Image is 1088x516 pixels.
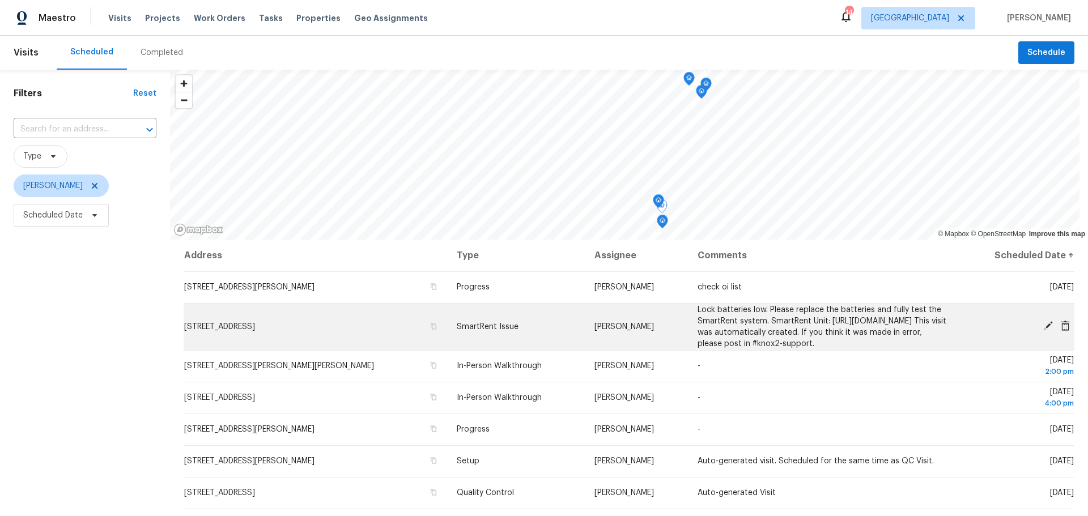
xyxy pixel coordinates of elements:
span: Projects [145,12,180,24]
span: SmartRent Issue [457,323,518,331]
span: - [698,425,700,433]
span: [DATE] [965,356,1074,377]
span: [PERSON_NAME] [594,283,654,291]
div: Completed [141,47,183,58]
span: Type [23,151,41,162]
button: Schedule [1018,41,1074,65]
span: Setup [457,457,479,465]
span: Visits [14,40,39,65]
span: [DATE] [1050,489,1074,497]
span: Lock batteries low. Please replace the batteries and fully test the SmartRent system. SmartRent U... [698,306,946,348]
th: Assignee [585,240,689,271]
span: [PERSON_NAME] [594,489,654,497]
span: [STREET_ADDRESS][PERSON_NAME] [184,425,314,433]
button: Copy Address [428,360,439,370]
span: [DATE] [1050,457,1074,465]
a: OpenStreetMap [971,230,1026,238]
span: Work Orders [194,12,245,24]
div: Map marker [700,78,712,95]
span: [PERSON_NAME] [594,394,654,402]
div: 2:00 pm [965,366,1074,377]
span: [GEOGRAPHIC_DATA] [871,12,949,24]
span: [DATE] [1050,283,1074,291]
span: Visits [108,12,131,24]
th: Comments [688,240,956,271]
span: [STREET_ADDRESS][PERSON_NAME] [184,283,314,291]
div: Map marker [683,72,695,89]
div: Map marker [653,194,664,212]
span: Auto-generated visit. Scheduled for the same time as QC Visit. [698,457,934,465]
span: Geo Assignments [354,12,428,24]
span: [DATE] [965,388,1074,409]
button: Zoom out [176,92,192,108]
span: [DATE] [1050,425,1074,433]
button: Copy Address [428,282,439,292]
span: [PERSON_NAME] [594,457,654,465]
th: Scheduled Date ↑ [956,240,1074,271]
button: Copy Address [428,321,439,331]
span: Cancel [1057,321,1074,331]
span: Properties [296,12,341,24]
span: Edit [1040,321,1057,331]
span: In-Person Walkthrough [457,362,542,370]
span: Scheduled Date [23,210,83,221]
span: [STREET_ADDRESS] [184,394,255,402]
a: Mapbox [938,230,969,238]
span: Tasks [259,14,283,22]
span: [PERSON_NAME] [1002,12,1071,24]
span: check oi list [698,283,742,291]
span: [PERSON_NAME] [23,180,83,191]
button: Copy Address [428,392,439,402]
span: - [698,362,700,370]
button: Copy Address [428,455,439,466]
span: [STREET_ADDRESS] [184,323,255,331]
button: Zoom in [176,75,192,92]
span: [STREET_ADDRESS][PERSON_NAME] [184,457,314,465]
div: Reset [133,88,156,99]
span: Auto-generated Visit [698,489,776,497]
button: Copy Address [428,487,439,497]
h1: Filters [14,88,133,99]
a: Mapbox homepage [173,223,223,236]
th: Type [448,240,585,271]
th: Address [184,240,448,271]
span: [PERSON_NAME] [594,362,654,370]
div: Scheduled [70,46,113,58]
span: Progress [457,425,490,433]
div: Map marker [657,215,668,232]
div: Map marker [696,85,707,103]
span: [PERSON_NAME] [594,323,654,331]
button: Copy Address [428,424,439,434]
span: [PERSON_NAME] [594,425,654,433]
canvas: Map [170,70,1079,240]
span: Progress [457,283,490,291]
span: - [698,394,700,402]
div: 4:00 pm [965,398,1074,409]
a: Improve this map [1029,230,1085,238]
span: Schedule [1027,46,1065,60]
span: [STREET_ADDRESS][PERSON_NAME][PERSON_NAME] [184,362,374,370]
button: Open [142,122,158,138]
input: Search for an address... [14,121,125,138]
span: In-Person Walkthrough [457,394,542,402]
div: 14 [845,7,853,18]
span: Maestro [39,12,76,24]
span: [STREET_ADDRESS] [184,489,255,497]
span: Quality Control [457,489,514,497]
